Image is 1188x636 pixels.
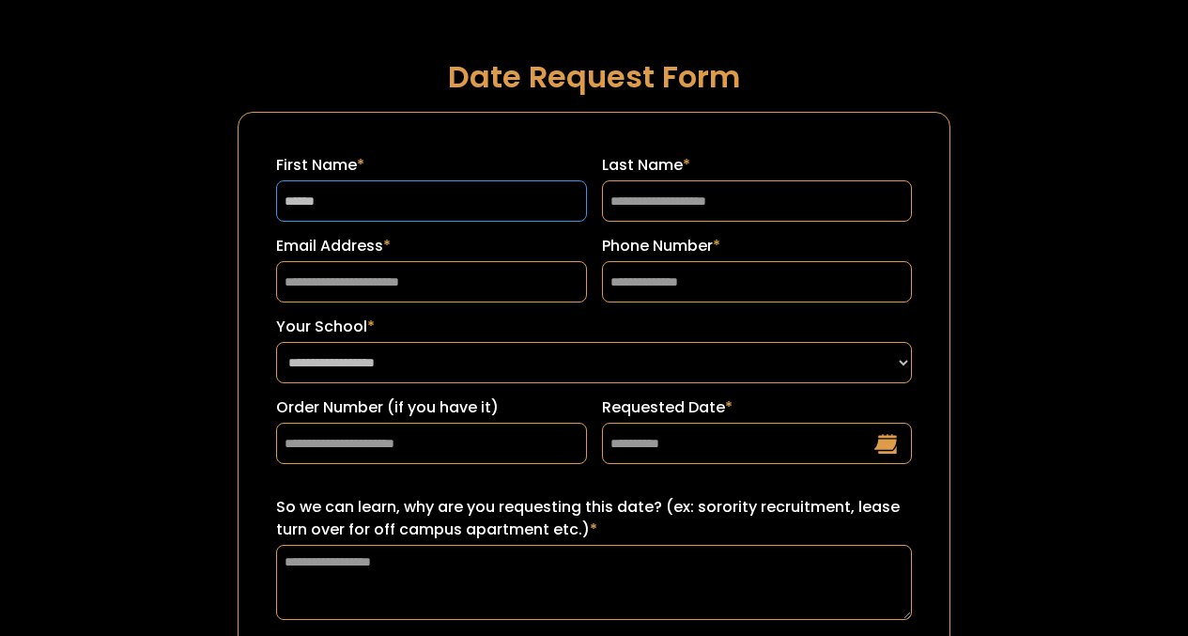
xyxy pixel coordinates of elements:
h1: Date Request Form [238,60,950,93]
label: Order Number (if you have it) [276,396,587,419]
label: So we can learn, why are you requesting this date? (ex: sorority recruitment, lease turn over for... [276,496,912,541]
label: Phone Number [602,235,913,257]
label: Your School [276,316,912,338]
label: Last Name [602,154,913,177]
label: Email Address [276,235,587,257]
label: Requested Date [602,396,913,419]
label: First Name [276,154,587,177]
